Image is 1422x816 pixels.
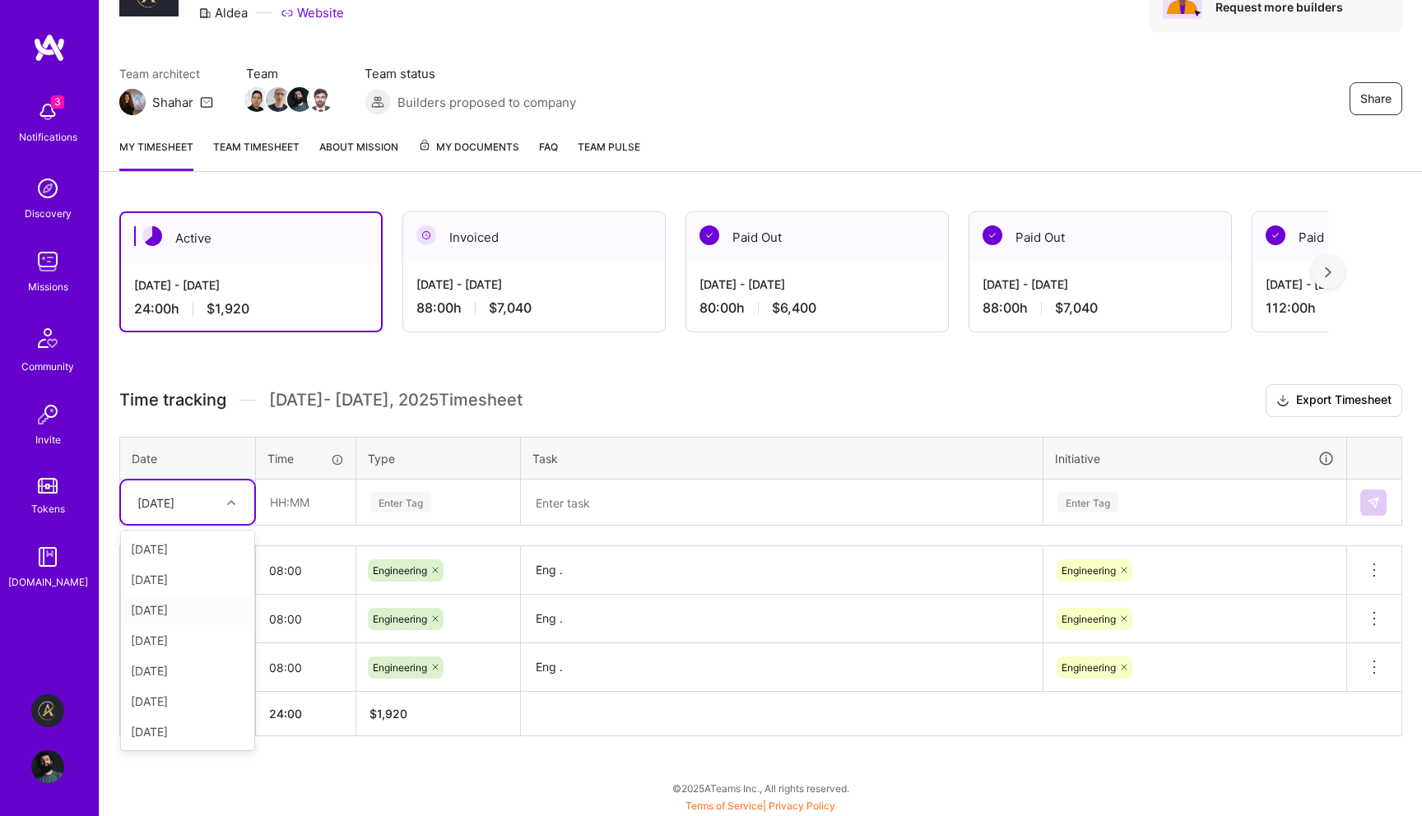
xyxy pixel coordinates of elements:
[207,300,249,318] span: $1,920
[1055,449,1335,468] div: Initiative
[38,478,58,494] img: tokens
[369,707,407,721] span: $ 1,920
[31,398,64,431] img: Invite
[523,596,1041,642] textarea: Eng .
[31,540,64,573] img: guide book
[267,450,344,467] div: Time
[983,225,1002,245] img: Paid Out
[983,299,1218,317] div: 88:00 h
[1350,82,1402,115] button: Share
[685,800,763,812] a: Terms of Service
[1055,299,1098,317] span: $7,040
[1266,384,1402,417] button: Export Timesheet
[269,390,523,410] span: [DATE] - [DATE] , 2025 Timesheet
[983,276,1218,293] div: [DATE] - [DATE]
[370,489,431,515] div: Enter Tag
[523,645,1041,690] textarea: Eng .
[121,595,254,625] div: [DATE]
[25,205,72,222] div: Discovery
[246,86,267,114] a: Team Member Avatar
[120,437,256,480] th: Date
[198,7,211,20] i: icon CompanyGray
[769,800,835,812] a: Privacy Policy
[1057,489,1118,515] div: Enter Tag
[772,299,816,317] span: $6,400
[28,318,67,358] img: Community
[416,225,436,245] img: Invoiced
[142,226,162,246] img: Active
[27,694,68,727] a: Aldea: Transforming Behavior Change Through AI-Driven Coaching
[1062,564,1116,577] span: Engineering
[489,299,532,317] span: $7,040
[1276,392,1290,410] i: icon Download
[1062,613,1116,625] span: Engineering
[120,692,256,736] th: Total
[356,437,521,480] th: Type
[1325,267,1331,278] img: right
[1266,225,1285,245] img: Paid Out
[134,300,368,318] div: 24:00 h
[121,656,254,686] div: [DATE]
[365,65,576,82] span: Team status
[121,686,254,716] div: [DATE]
[418,138,519,156] span: My Documents
[699,299,935,317] div: 80:00 h
[403,212,665,262] div: Invoiced
[969,212,1231,262] div: Paid Out
[119,138,193,171] a: My timesheet
[152,94,193,111] div: Shahar
[121,564,254,595] div: [DATE]
[1062,661,1116,674] span: Engineering
[685,800,835,812] span: |
[33,33,66,63] img: logo
[373,613,427,625] span: Engineering
[21,358,74,375] div: Community
[521,437,1043,480] th: Task
[257,480,355,524] input: HH:MM
[281,4,344,21] a: Website
[213,138,300,171] a: Team timesheet
[31,95,64,128] img: bell
[121,213,381,263] div: Active
[578,141,640,153] span: Team Pulse
[244,87,269,112] img: Team Member Avatar
[418,138,519,171] a: My Documents
[137,494,174,511] div: [DATE]
[373,661,427,674] span: Engineering
[27,750,68,783] a: User Avatar
[686,212,948,262] div: Paid Out
[319,138,398,171] a: About Mission
[134,276,368,294] div: [DATE] - [DATE]
[699,225,719,245] img: Paid Out
[256,597,355,641] input: HH:MM
[31,172,64,205] img: discovery
[99,767,1422,809] div: © 2025 ATeams Inc., All rights reserved.
[200,95,213,109] i: icon Mail
[121,716,254,747] div: [DATE]
[256,692,356,736] th: 24:00
[28,278,68,295] div: Missions
[35,431,61,448] div: Invite
[397,94,576,111] span: Builders proposed to company
[256,549,355,592] input: HH:MM
[267,86,289,114] a: Team Member Avatar
[1367,496,1380,509] img: Submit
[266,87,290,112] img: Team Member Avatar
[416,299,652,317] div: 88:00 h
[121,625,254,656] div: [DATE]
[31,750,64,783] img: User Avatar
[578,138,640,171] a: Team Pulse
[365,89,391,115] img: Builders proposed to company
[51,95,64,109] span: 3
[256,646,355,689] input: HH:MM
[699,276,935,293] div: [DATE] - [DATE]
[309,87,333,112] img: Team Member Avatar
[289,86,310,114] a: Team Member Avatar
[119,89,146,115] img: Team Architect
[8,573,88,591] div: [DOMAIN_NAME]
[416,276,652,293] div: [DATE] - [DATE]
[19,128,77,146] div: Notifications
[246,65,332,82] span: Team
[121,534,254,564] div: [DATE]
[539,138,558,171] a: FAQ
